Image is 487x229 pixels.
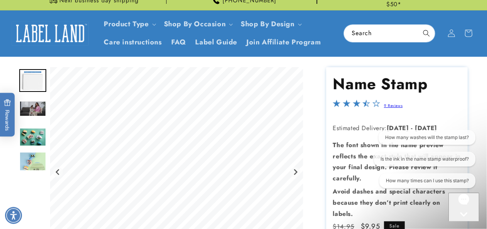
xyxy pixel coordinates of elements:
[236,15,305,33] summary: Shop By Design
[195,38,238,47] span: Label Guide
[167,33,191,51] a: FAQ
[19,152,46,179] img: null
[242,33,325,51] a: Join Affiliate Program
[384,103,403,109] a: 9 Reviews - open in a new tab
[19,95,46,122] div: Go to slide 3
[19,69,46,92] img: Premium Stamp - Label Land
[415,124,437,132] strong: [DATE]
[246,38,321,47] span: Join Affiliate Program
[418,25,435,42] button: Search
[99,33,167,51] a: Care instructions
[19,101,46,117] img: null
[241,19,294,29] a: Shop By Design
[448,193,479,221] iframe: Gorgias live chat messenger
[164,20,226,29] span: Shop By Occasion
[159,15,236,33] summary: Shop By Occasion
[411,124,413,132] strong: -
[191,33,242,51] a: Label Guide
[9,19,92,48] a: Label Land
[443,25,460,42] a: Log in
[99,15,159,33] summary: Product Type
[460,25,477,42] a: cart
[53,167,63,178] button: Previous slide
[19,67,46,94] div: Go to slide 2
[104,38,162,47] span: Care instructions
[364,130,479,194] iframe: Gorgias live chat conversation starters
[104,19,149,29] a: Product Type
[171,38,186,47] span: FAQ
[19,128,46,146] img: null
[333,141,460,183] strong: The font shown in the name preview reflects the exact style that will appear in your final design...
[333,74,461,94] h1: Name Stamp
[5,207,22,224] div: Accessibility Menu
[290,167,301,178] button: Next slide
[333,102,380,110] span: 3.3-star overall rating
[12,21,89,45] img: Label Land
[333,123,461,134] p: Estimated Delivery:
[333,187,445,218] strong: Avoid dashes and special characters because they don’t print clearly on labels.
[19,152,46,179] div: Go to slide 5
[387,124,409,132] strong: [DATE]
[19,124,46,151] div: Go to slide 4
[4,99,11,131] span: Rewards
